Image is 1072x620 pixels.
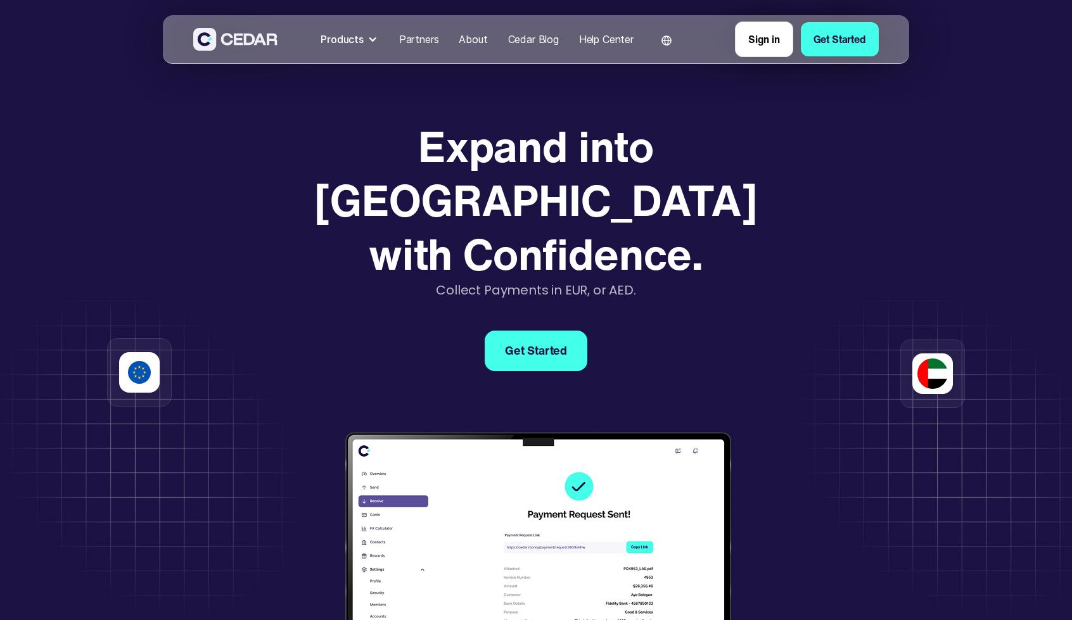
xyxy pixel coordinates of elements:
div: Products [316,27,384,52]
img: cedar logo [193,28,278,51]
div: Products [321,32,364,47]
a: Partners [394,25,444,53]
div: Sign in [748,32,780,47]
div: About [459,32,487,47]
a: Get Started [801,22,879,56]
img: world icon [661,35,672,46]
div: Help Center [579,32,634,47]
a: About [454,25,492,53]
a: Get Started [485,331,587,371]
a: Cedar Blog [503,25,564,53]
strong: Expand into [GEOGRAPHIC_DATA] with Confidence. [314,115,757,285]
a: Sign in [735,22,793,57]
div: Partners [399,32,439,47]
div: Collect Payments in EUR, or AED. [436,281,635,300]
div: Cedar Blog [508,32,559,47]
a: Help Center [574,25,639,53]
